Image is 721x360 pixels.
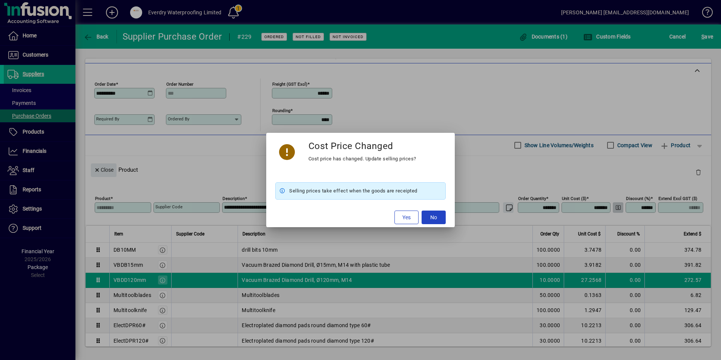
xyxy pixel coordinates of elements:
button: Yes [394,211,419,224]
span: Yes [402,214,411,222]
span: Selling prices take effect when the goods are receipted [289,186,417,195]
h3: Cost Price Changed [308,140,393,151]
div: Cost price has changed. Update selling prices? [308,154,416,163]
span: No [430,214,437,222]
button: No [422,211,446,224]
